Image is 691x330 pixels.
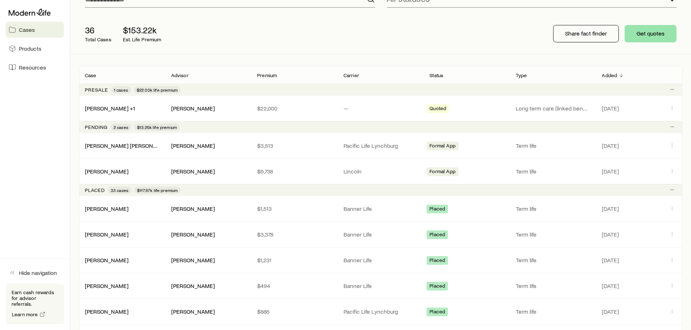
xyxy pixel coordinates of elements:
[516,168,591,175] p: Term life
[344,168,418,175] p: Lincoln
[429,231,445,239] span: Placed
[85,142,173,149] a: [PERSON_NAME] [PERSON_NAME]
[114,87,128,93] span: 1 cases
[602,205,619,212] span: [DATE]
[602,282,619,289] span: [DATE]
[85,142,160,150] div: [PERSON_NAME] [PERSON_NAME]
[12,289,58,307] p: Earn cash rewards for advisor referrals.
[171,231,215,238] div: [PERSON_NAME]
[257,256,332,264] p: $1,231
[516,282,591,289] p: Term life
[344,72,359,78] p: Carrier
[6,22,64,38] a: Cases
[257,231,332,238] p: $3,378
[114,124,128,130] span: 2 cases
[516,256,591,264] p: Term life
[429,309,445,316] span: Placed
[516,231,591,238] p: Term life
[602,72,617,78] p: Added
[171,308,215,316] div: [PERSON_NAME]
[344,142,418,149] p: Pacific Life Lynchburg
[171,142,215,150] div: [PERSON_NAME]
[123,25,161,35] p: $153.22k
[516,205,591,212] p: Term life
[85,308,128,315] a: [PERSON_NAME]
[344,231,418,238] p: Banner Life
[137,87,178,93] span: $22.00k life premium
[516,72,527,78] p: Type
[344,256,418,264] p: Banner Life
[344,308,418,315] p: Pacific Life Lynchburg
[429,168,456,176] span: Formal App
[85,282,128,290] div: [PERSON_NAME]
[85,72,96,78] p: Case
[85,308,128,316] div: [PERSON_NAME]
[85,187,105,193] p: Placed
[137,124,177,130] span: $13.25k life premium
[111,187,128,193] span: 33 cases
[257,168,332,175] p: $9,738
[85,124,108,130] p: Pending
[6,59,64,75] a: Resources
[429,72,443,78] p: Status
[429,105,446,113] span: Quoted
[85,205,128,213] div: [PERSON_NAME]
[85,256,128,263] a: [PERSON_NAME]
[171,105,215,112] div: [PERSON_NAME]
[12,312,38,317] span: Learn more
[85,25,111,35] p: 36
[565,30,607,37] p: Share fact finder
[344,282,418,289] p: Banner Life
[429,257,445,265] span: Placed
[19,269,57,276] span: Hide navigation
[602,308,619,315] span: [DATE]
[429,283,445,291] span: Placed
[85,37,111,42] p: Total Cases
[602,168,619,175] span: [DATE]
[602,256,619,264] span: [DATE]
[625,25,676,42] button: Get quotes
[85,168,128,175] a: [PERSON_NAME]
[85,87,108,93] p: Presale
[257,205,332,212] p: $1,513
[19,45,41,52] span: Products
[257,105,332,112] p: $22,000
[553,25,619,42] button: Share fact finder
[85,168,128,175] div: [PERSON_NAME]
[429,143,456,150] span: Formal App
[6,284,64,324] div: Earn cash rewards for advisor referrals.Learn more
[123,37,161,42] p: Est. Life Premium
[19,64,46,71] span: Resources
[516,105,591,112] p: Long term care (linked benefit)
[85,231,128,238] a: [PERSON_NAME]
[171,282,215,290] div: [PERSON_NAME]
[257,142,332,149] p: $3,513
[344,105,418,112] p: —
[171,205,215,213] div: [PERSON_NAME]
[171,72,189,78] p: Advisor
[137,187,178,193] span: $117.97k life premium
[85,282,128,289] a: [PERSON_NAME]
[85,205,128,212] a: [PERSON_NAME]
[344,205,418,212] p: Banner Life
[602,231,619,238] span: [DATE]
[257,308,332,315] p: $886
[516,142,591,149] p: Term life
[6,41,64,57] a: Products
[171,256,215,264] div: [PERSON_NAME]
[516,308,591,315] p: Term life
[257,72,277,78] p: Premium
[257,282,332,289] p: $494
[429,206,445,213] span: Placed
[171,168,215,175] div: [PERSON_NAME]
[602,142,619,149] span: [DATE]
[85,105,135,112] a: [PERSON_NAME] +1
[85,231,128,238] div: [PERSON_NAME]
[6,265,64,281] button: Hide navigation
[19,26,35,33] span: Cases
[602,105,619,112] span: [DATE]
